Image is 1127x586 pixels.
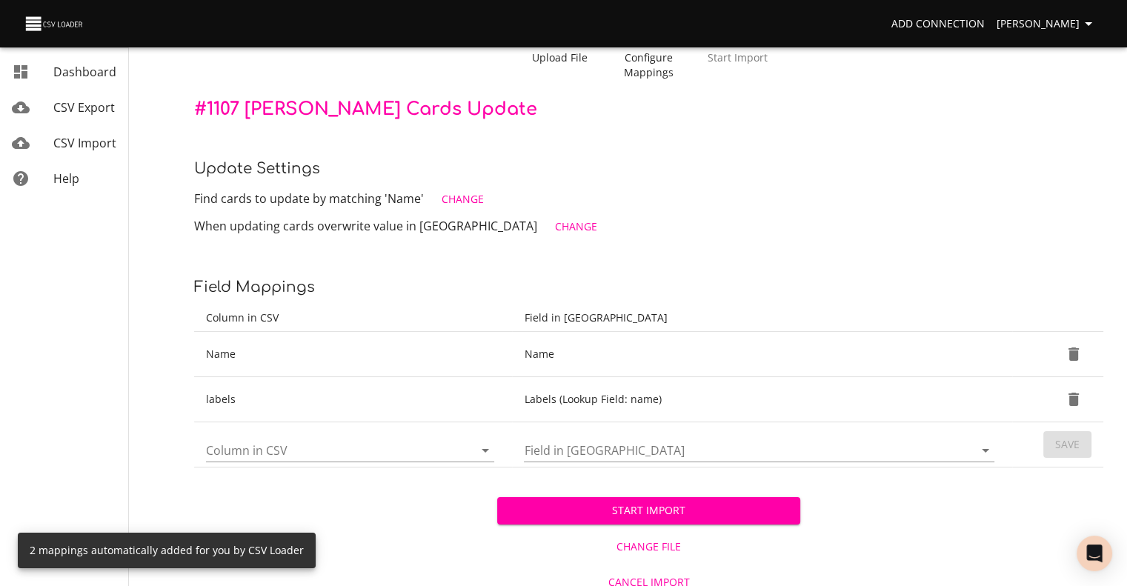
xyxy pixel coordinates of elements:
[997,15,1097,33] span: [PERSON_NAME]
[891,15,985,33] span: Add Connection
[194,217,537,233] span: When updating cards overwrite value in [GEOGRAPHIC_DATA]
[555,218,597,236] span: Change
[194,377,512,422] td: labels
[497,497,800,525] button: Start Import
[885,10,991,38] a: Add Connection
[30,537,304,564] div: 2 mappings automatically added for you by CSV Loader
[53,99,115,116] span: CSV Export
[1056,336,1091,372] button: Delete
[53,135,116,151] span: CSV Import
[521,50,598,65] span: Upload File
[53,170,79,187] span: Help
[497,533,800,561] button: Change File
[1056,382,1091,417] button: Delete
[53,64,116,80] span: Dashboard
[194,332,512,377] td: Name
[549,213,603,241] button: Change
[975,440,996,461] button: Open
[194,160,320,177] span: Update settings
[194,279,315,296] span: Field Mappings
[194,99,537,119] span: # 1107 [PERSON_NAME] Cards Update
[1077,536,1112,571] div: Open Intercom Messenger
[503,538,794,556] span: Change File
[512,332,1012,377] td: Name
[24,13,86,34] img: CSV Loader
[194,304,512,332] th: Column in CSV
[991,10,1103,38] button: [PERSON_NAME]
[475,440,496,461] button: Open
[436,186,490,213] button: Change
[699,50,777,65] span: Start Import
[442,190,484,209] span: Change
[610,50,687,80] span: Configure Mappings
[194,186,1103,213] p: Find cards to update by matching 'Name'
[512,304,1012,332] th: Field in [GEOGRAPHIC_DATA]
[512,377,1012,422] td: Labels (Lookup Field: name)
[509,502,788,520] span: Start Import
